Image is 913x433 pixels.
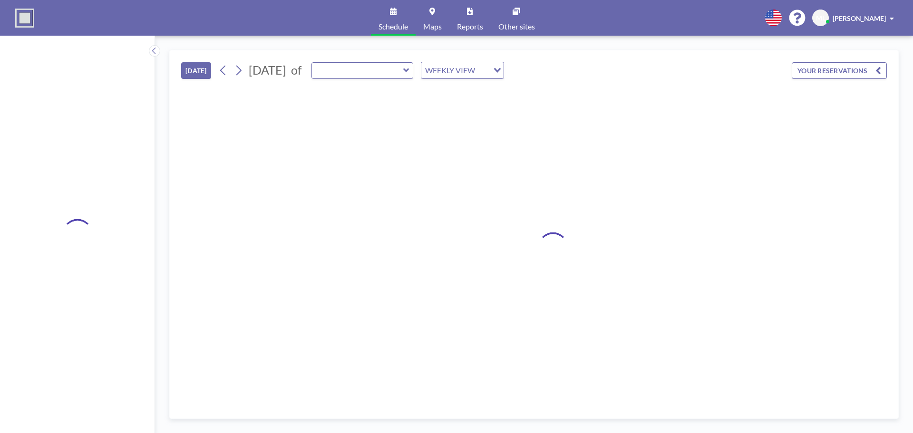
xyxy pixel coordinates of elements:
[478,64,488,77] input: Search for option
[421,62,504,78] div: Search for option
[15,9,34,28] img: organization-logo
[249,63,286,77] span: [DATE]
[457,23,483,30] span: Reports
[498,23,535,30] span: Other sites
[833,14,886,22] span: [PERSON_NAME]
[181,62,211,79] button: [DATE]
[816,14,826,22] span: ML
[291,63,301,77] span: of
[423,64,477,77] span: WEEKLY VIEW
[379,23,408,30] span: Schedule
[423,23,442,30] span: Maps
[792,62,887,79] button: YOUR RESERVATIONS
